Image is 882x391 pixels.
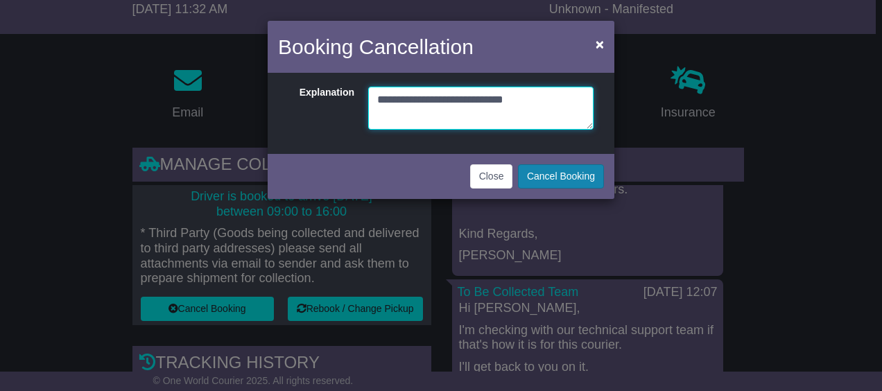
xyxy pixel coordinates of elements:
[589,30,611,58] button: Close
[596,36,604,52] span: ×
[518,164,604,189] button: Cancel Booking
[470,164,513,189] button: Close
[282,87,361,126] label: Explanation
[278,31,474,62] h4: Booking Cancellation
